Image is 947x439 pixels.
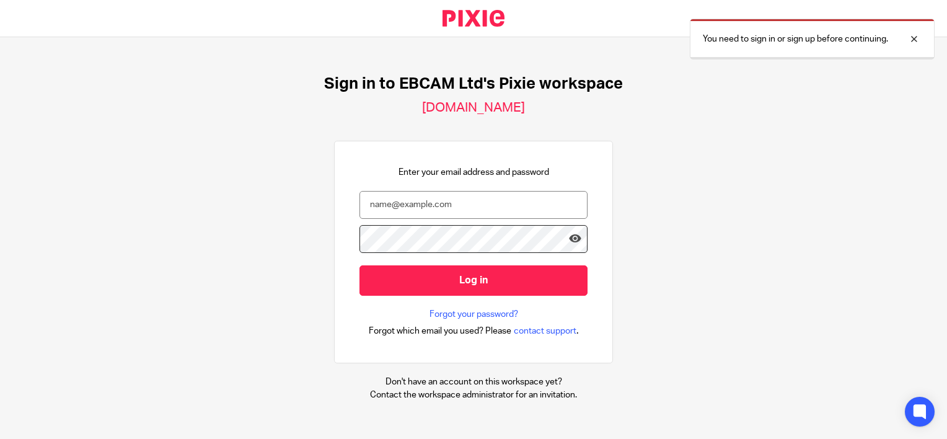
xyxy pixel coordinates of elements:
div: . [369,324,579,338]
span: contact support [514,325,576,337]
p: Contact the workspace administrator for an invitation. [370,389,577,401]
p: Don't have an account on this workspace yet? [370,376,577,388]
p: Enter your email address and password [399,166,549,179]
input: name@example.com [359,191,588,219]
input: Log in [359,265,588,296]
h2: [DOMAIN_NAME] [422,100,525,116]
p: You need to sign in or sign up before continuing. [703,33,888,45]
h1: Sign in to EBCAM Ltd's Pixie workspace [324,74,623,94]
a: Forgot your password? [429,308,518,321]
span: Forgot which email you used? Please [369,325,511,337]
